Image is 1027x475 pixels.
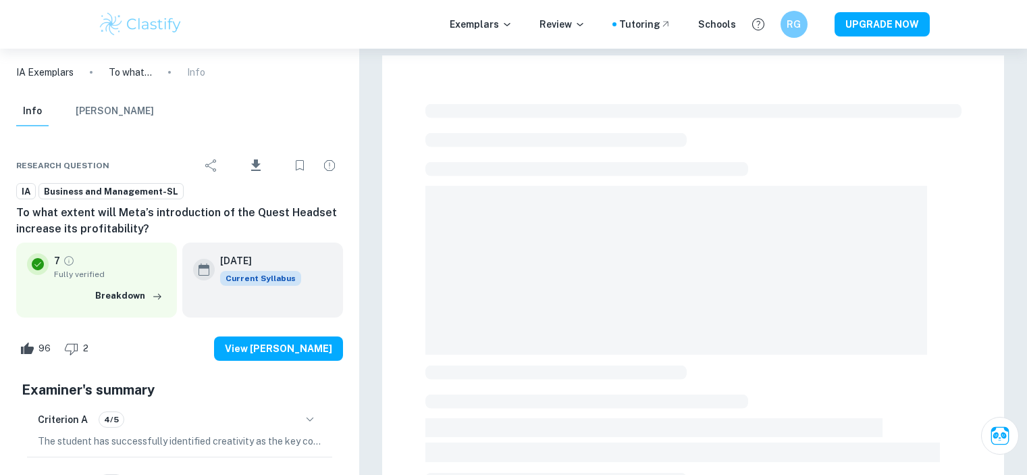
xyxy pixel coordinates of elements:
[214,336,343,361] button: View [PERSON_NAME]
[39,185,183,199] span: Business and Management-SL
[17,185,35,199] span: IA
[22,380,338,400] h5: Examiner's summary
[92,286,166,306] button: Breakdown
[16,159,109,172] span: Research question
[38,183,184,200] a: Business and Management-SL
[76,342,96,355] span: 2
[698,17,736,32] a: Schools
[38,434,321,449] p: The student has successfully identified creativity as the key concept for the Internal Assessment...
[98,11,184,38] img: Clastify logo
[228,148,284,183] div: Download
[747,13,770,36] button: Help and Feedback
[619,17,671,32] a: Tutoring
[38,412,88,427] h6: Criterion A
[99,414,124,426] span: 4/5
[450,17,512,32] p: Exemplars
[198,152,225,179] div: Share
[54,268,166,280] span: Fully verified
[54,253,60,268] p: 7
[63,255,75,267] a: Grade fully verified
[539,17,585,32] p: Review
[981,417,1019,455] button: Ask Clai
[220,271,301,286] div: This exemplar is based on the current syllabus. Feel free to refer to it for inspiration/ideas wh...
[316,152,343,179] div: Report issue
[786,17,801,32] h6: RG
[286,152,313,179] div: Bookmark
[16,205,343,237] h6: To what extent will Meta’s introduction of the Quest Headset increase its profitability?
[220,271,301,286] span: Current Syllabus
[76,97,154,126] button: [PERSON_NAME]
[31,342,58,355] span: 96
[187,65,205,80] p: Info
[61,338,96,359] div: Dislike
[109,65,152,80] p: To what extent will Meta’s introduction of the Quest Headset increase its profitability?
[16,183,36,200] a: IA
[16,97,49,126] button: Info
[16,65,74,80] a: IA Exemplars
[220,253,290,268] h6: [DATE]
[835,12,930,36] button: UPGRADE NOW
[16,338,58,359] div: Like
[781,11,808,38] button: RG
